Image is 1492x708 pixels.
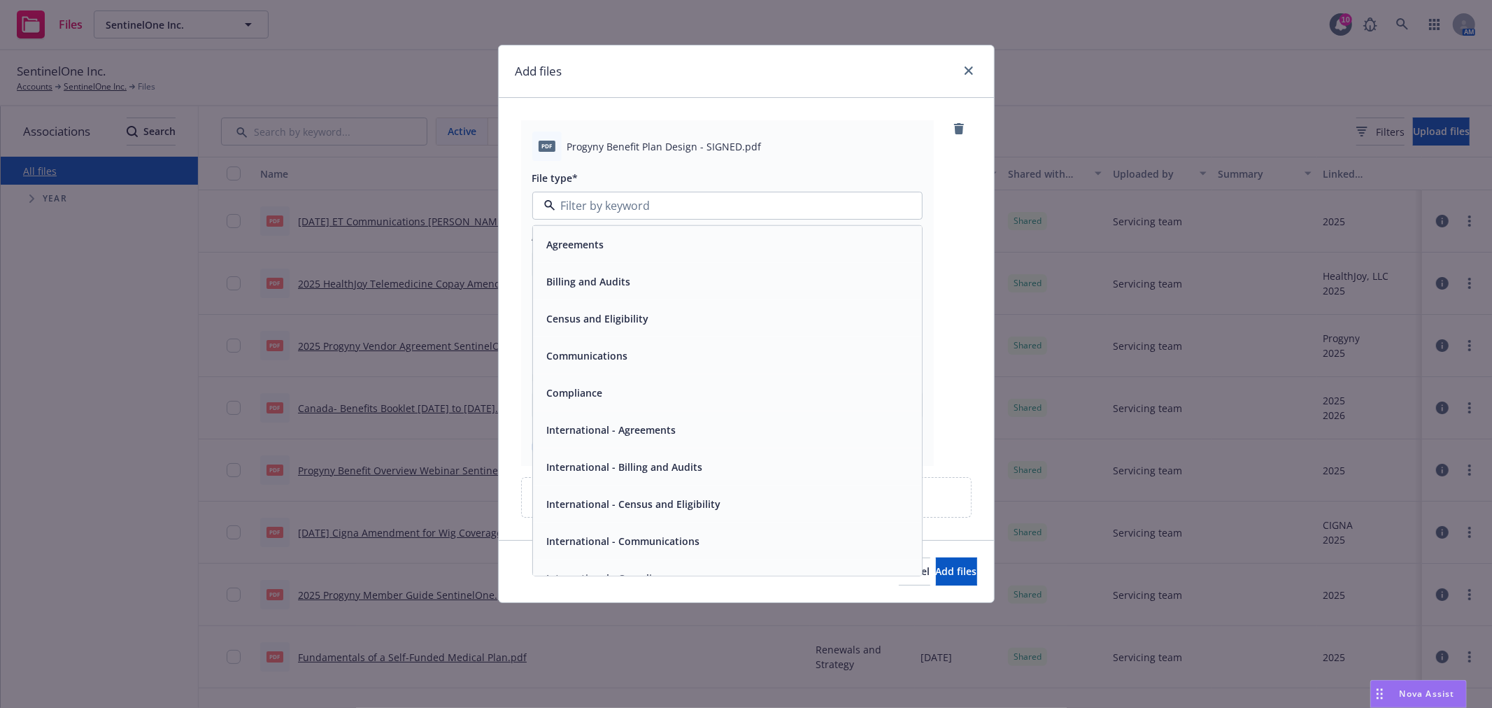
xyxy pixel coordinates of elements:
[960,62,977,79] a: close
[567,139,762,154] span: Progyny Benefit Plan Design - SIGNED.pdf
[521,477,972,518] div: Upload new files
[539,141,555,151] span: pdf
[547,274,631,289] button: Billing and Audits
[936,565,977,578] span: Add files
[516,62,562,80] h1: Add files
[547,571,675,586] button: International - Compliance
[532,171,578,185] span: File type*
[1400,688,1455,700] span: Nova Assist
[951,120,967,137] a: remove
[547,497,721,511] button: International - Census and Eligibility
[547,534,700,548] button: International - Communications
[547,460,703,474] button: International - Billing and Audits
[1371,681,1388,707] div: Drag to move
[547,311,649,326] button: Census and Eligibility
[936,558,977,586] button: Add files
[547,348,628,363] button: Communications
[547,237,604,252] button: Agreements
[1370,680,1467,708] button: Nova Assist
[547,385,603,400] button: Compliance
[555,197,894,214] input: Filter by keyword
[547,423,676,437] button: International - Agreements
